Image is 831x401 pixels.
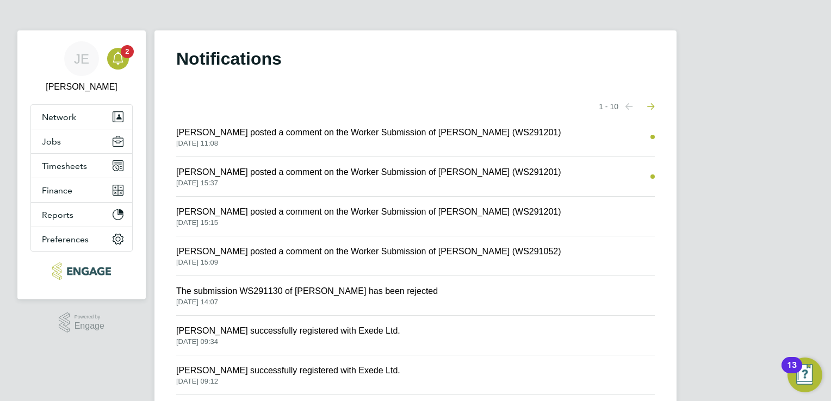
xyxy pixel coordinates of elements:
a: 2 [107,41,129,76]
button: Preferences [31,227,132,251]
a: [PERSON_NAME] posted a comment on the Worker Submission of [PERSON_NAME] (WS291201)[DATE] 15:37 [176,166,561,187]
a: Go to home page [30,262,133,280]
span: [DATE] 15:15 [176,218,561,227]
span: [PERSON_NAME] posted a comment on the Worker Submission of [PERSON_NAME] (WS291201) [176,205,561,218]
span: [DATE] 11:08 [176,139,561,148]
span: Network [42,112,76,122]
span: Engage [75,322,104,331]
span: [DATE] 14:07 [176,298,438,306]
span: [DATE] 15:37 [176,179,561,187]
h1: Notifications [176,48,655,70]
span: [DATE] 15:09 [176,258,561,267]
span: [PERSON_NAME] posted a comment on the Worker Submission of [PERSON_NAME] (WS291201) [176,166,561,179]
span: [PERSON_NAME] successfully registered with Exede Ltd. [176,324,400,337]
a: The submission WS291130 of [PERSON_NAME] has been rejected[DATE] 14:07 [176,285,438,306]
span: Reports [42,210,73,220]
a: Powered byEngage [59,312,104,333]
a: [PERSON_NAME] successfully registered with Exede Ltd.[DATE] 09:34 [176,324,400,346]
a: JE[PERSON_NAME] [30,41,133,93]
span: Jobs [42,136,61,147]
span: [PERSON_NAME] posted a comment on the Worker Submission of [PERSON_NAME] (WS291201) [176,126,561,139]
a: [PERSON_NAME] posted a comment on the Worker Submission of [PERSON_NAME] (WS291201)[DATE] 11:08 [176,126,561,148]
button: Reports [31,203,132,227]
img: xede-logo-retina.png [52,262,110,280]
nav: Main navigation [17,30,146,299]
button: Finance [31,178,132,202]
span: The submission WS291130 of [PERSON_NAME] has been rejected [176,285,438,298]
button: Jobs [31,129,132,153]
button: Network [31,105,132,129]
span: Preferences [42,234,89,245]
nav: Select page of notifications list [599,96,655,117]
div: 13 [787,365,797,379]
span: [PERSON_NAME] successfully registered with Exede Ltd. [176,364,400,377]
span: [DATE] 09:34 [176,337,400,346]
span: [DATE] 09:12 [176,377,400,386]
span: Finance [42,185,72,196]
span: Joshua Evans [30,80,133,93]
button: Open Resource Center, 13 new notifications [787,358,822,392]
span: 1 - 10 [599,101,618,112]
a: [PERSON_NAME] successfully registered with Exede Ltd.[DATE] 09:12 [176,364,400,386]
a: [PERSON_NAME] posted a comment on the Worker Submission of [PERSON_NAME] (WS291201)[DATE] 15:15 [176,205,561,227]
span: Timesheets [42,161,87,171]
a: [PERSON_NAME] posted a comment on the Worker Submission of [PERSON_NAME] (WS291052)[DATE] 15:09 [176,245,561,267]
span: JE [74,52,89,66]
span: 2 [121,45,134,58]
span: [PERSON_NAME] posted a comment on the Worker Submission of [PERSON_NAME] (WS291052) [176,245,561,258]
span: Powered by [75,312,104,322]
button: Timesheets [31,154,132,178]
